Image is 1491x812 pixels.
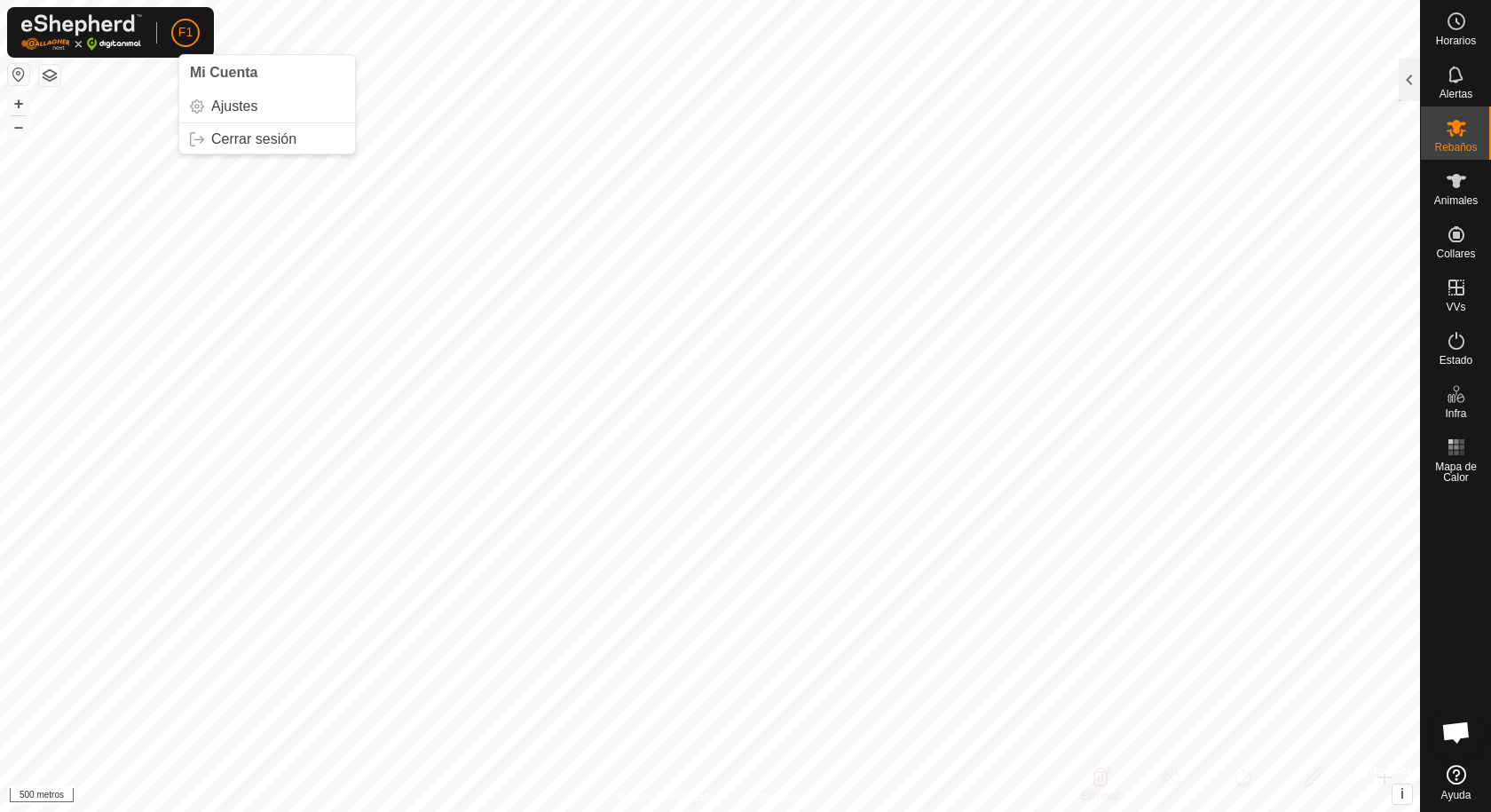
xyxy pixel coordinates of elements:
[179,125,355,154] a: Cerrar sesión
[1434,141,1477,154] font: Rebaños
[742,789,801,805] a: Contáctenos
[1436,248,1475,260] font: Collares
[14,117,23,136] font: –
[1435,461,1477,484] font: Mapa de Calor
[742,791,801,803] font: Contáctenos
[619,791,721,803] font: Política de Privacidad
[1421,758,1491,808] a: Ayuda
[1441,789,1471,801] font: Ayuda
[1446,301,1465,313] font: VVs
[1440,88,1472,100] font: Alertas
[1445,407,1466,420] font: Infra
[1440,354,1472,367] font: Estado
[21,14,142,51] img: Logotipo de Gallagher
[179,92,355,121] a: Ajustes
[211,131,296,146] font: Cerrar sesión
[190,65,257,80] font: Mi Cuenta
[211,99,257,114] font: Ajustes
[8,64,29,85] button: Restablecer Mapa
[619,789,721,805] a: Política de Privacidad
[178,25,193,39] font: F1
[8,93,29,114] button: +
[1392,784,1412,804] button: i
[1400,786,1404,801] font: i
[1430,706,1483,759] div: Chat abierto
[14,94,24,113] font: +
[39,65,60,86] button: Capas del Mapa
[8,116,29,138] button: –
[1434,194,1478,207] font: Animales
[1436,35,1476,47] font: Horarios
